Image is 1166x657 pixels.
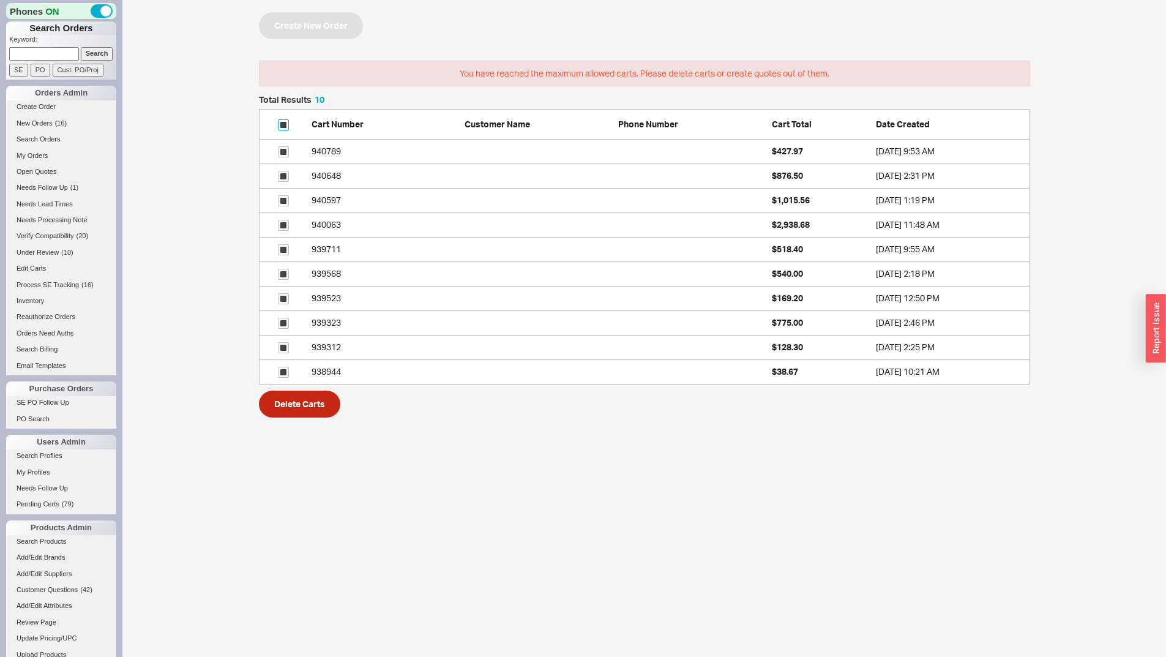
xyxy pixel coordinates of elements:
[876,292,1023,304] div: 9/11/25 12:50 PM
[772,293,803,303] span: $169.20
[274,18,348,33] span: Create New Order
[259,262,1030,287] a: 939568 $540.00[DATE] 2:18 PM
[6,435,116,449] div: Users Admin
[772,146,803,156] span: $427.97
[259,189,1030,213] a: 940597 $1,015.56[DATE] 1:19 PM
[876,219,1023,231] div: 9/15/25 11:48 AM
[6,568,116,580] a: Add/Edit Suppliers
[312,243,459,255] div: 939711
[6,632,116,645] a: Update Pricing/UPC
[6,310,116,323] a: Reauthorize Orders
[876,317,1023,329] div: 9/10/25 2:46 PM
[259,12,363,39] button: Create New Order
[6,117,116,130] a: New Orders(16)
[55,119,67,127] span: ( 16 )
[259,140,1030,385] div: grid
[17,184,68,191] span: Needs Follow Up
[465,119,530,129] span: Customer Name
[6,246,116,259] a: Under Review(10)
[876,119,930,129] span: Date Created
[81,281,94,288] span: ( 16 )
[274,397,325,411] span: Delete Carts
[6,359,116,372] a: Email Templates
[17,249,59,256] span: Under Review
[772,170,803,181] span: $876.50
[6,616,116,629] a: Review Page
[876,170,1023,182] div: 9/17/25 2:31 PM
[772,119,812,129] span: Cart Total
[6,551,116,564] a: Add/Edit Brands
[876,243,1023,255] div: 9/12/25 9:55 AM
[6,482,116,495] a: Needs Follow Up
[312,317,459,329] div: 939323
[772,268,803,279] span: $540.00
[6,198,116,211] a: Needs Lead Times
[876,341,1023,353] div: 9/10/25 2:25 PM
[6,599,116,612] a: Add/Edit Attributes
[312,292,459,304] div: 939523
[259,96,324,104] h5: Total Results
[6,343,116,356] a: Search Billing
[876,145,1023,157] div: 9/18/25 9:53 AM
[77,232,89,239] span: ( 20 )
[259,140,1030,164] a: 940789 $427.97[DATE] 9:53 AM
[772,342,803,352] span: $128.30
[312,145,459,157] div: 940789
[6,498,116,511] a: Pending Certs(79)
[70,184,78,191] span: ( 1 )
[6,86,116,100] div: Orders Admin
[17,281,79,288] span: Process SE Tracking
[259,336,1030,360] a: 939312 $128.30[DATE] 2:25 PM
[259,238,1030,262] a: 939711 $518.40[DATE] 9:55 AM
[259,164,1030,189] a: 940648 $876.50[DATE] 2:31 PM
[315,94,324,105] span: 10
[6,327,116,340] a: Orders Need Auths
[6,396,116,409] a: SE PO Follow Up
[17,216,88,223] span: Needs Processing Note
[259,391,340,418] button: Delete Carts
[6,466,116,479] a: My Profiles
[17,586,78,593] span: Customer Questions
[53,64,103,77] input: Cust. PO/Proj
[312,170,459,182] div: 940648
[6,214,116,227] a: Needs Processing Note
[61,249,73,256] span: ( 10 )
[17,232,74,239] span: Verify Compatibility
[6,381,116,396] div: Purchase Orders
[6,230,116,242] a: Verify Compatibility(20)
[312,119,364,129] span: Cart Number
[312,341,459,353] div: 939312
[9,35,116,47] p: Keyword:
[9,64,28,77] input: SE
[6,295,116,307] a: Inventory
[17,119,53,127] span: New Orders
[31,64,50,77] input: PO
[876,194,1023,206] div: 9/17/25 1:19 PM
[6,3,116,19] div: Phones
[772,219,810,230] span: $2,938.68
[259,311,1030,336] a: 939323 $775.00[DATE] 2:46 PM
[6,181,116,194] a: Needs Follow Up(1)
[259,287,1030,311] a: 939523 $169.20[DATE] 12:50 PM
[259,61,1030,86] div: You have reached the maximum allowed carts. Please delete carts or create quotes out of them.
[6,133,116,146] a: Search Orders
[772,366,798,377] span: $38.67
[772,317,803,328] span: $775.00
[312,268,459,280] div: 939568
[6,520,116,535] div: Products Admin
[17,484,68,492] span: Needs Follow Up
[80,586,92,593] span: ( 42 )
[6,21,116,35] h1: Search Orders
[6,413,116,426] a: PO Search
[876,366,1023,378] div: 9/9/25 10:21 AM
[45,5,59,18] span: ON
[259,213,1030,238] a: 940063 $2,938.68[DATE] 11:48 AM
[6,165,116,178] a: Open Quotes
[772,244,803,254] span: $518.40
[259,360,1030,385] a: 938944 $38.67[DATE] 10:21 AM
[6,449,116,462] a: Search Profiles
[6,279,116,291] a: Process SE Tracking(16)
[81,47,113,60] input: Search
[876,268,1023,280] div: 9/11/25 2:18 PM
[6,535,116,548] a: Search Products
